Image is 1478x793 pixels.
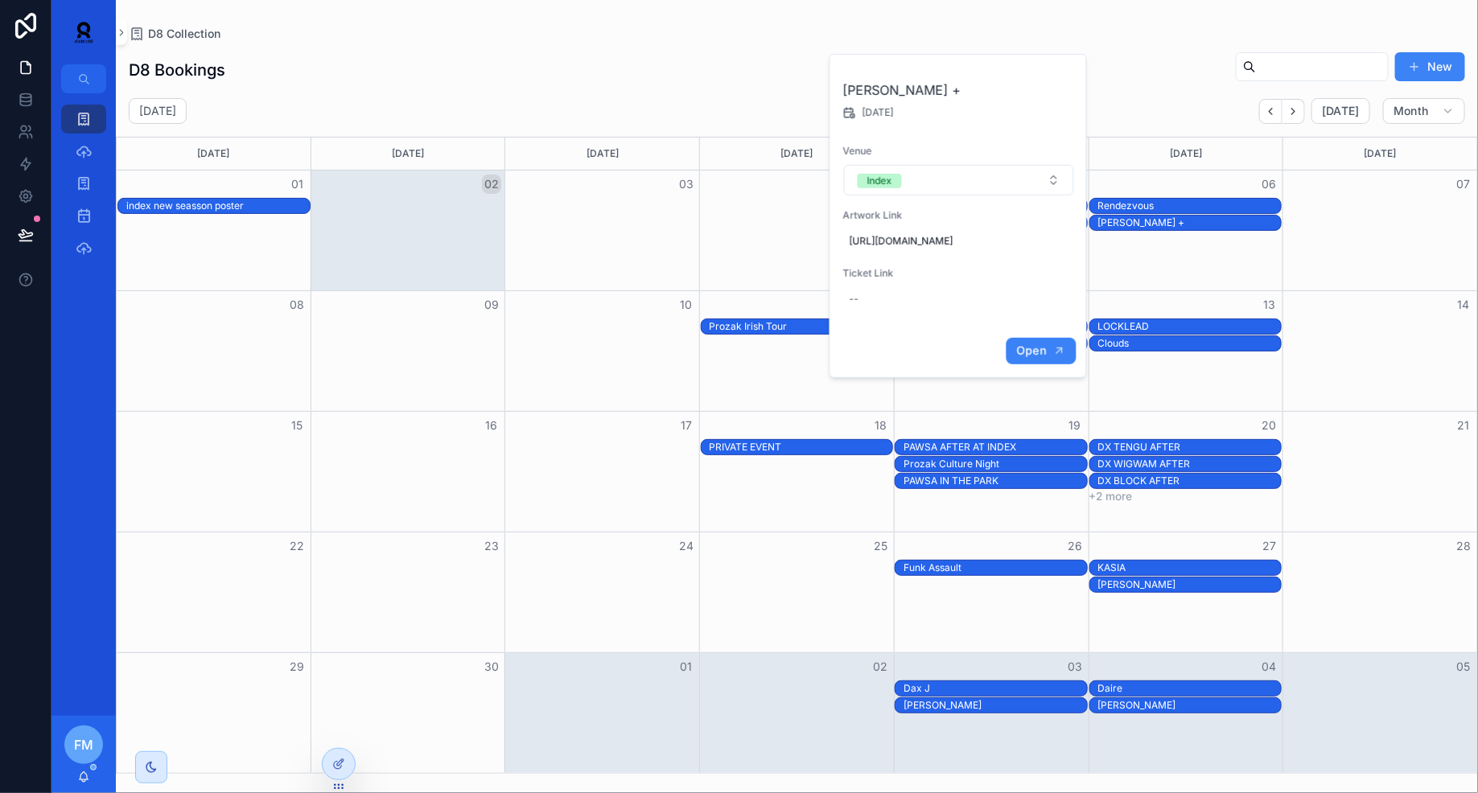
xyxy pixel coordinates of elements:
[1098,475,1282,487] div: DX BLOCK AFTER
[1065,536,1085,556] button: 26
[508,138,697,170] div: [DATE]
[850,293,859,306] div: --
[710,441,893,454] div: PRIVATE EVENT
[904,681,1087,696] div: Dax J
[677,295,696,314] button: 10
[288,295,307,314] button: 08
[1454,657,1473,676] button: 05
[1098,458,1282,470] div: DX WIGWAM AFTER
[1098,441,1282,454] div: DX TENGU AFTER
[288,657,307,676] button: 29
[904,699,1087,712] div: [PERSON_NAME]
[677,416,696,435] button: 17
[904,458,1087,470] div: Prozak Culture Night
[119,138,308,170] div: [DATE]
[1098,457,1282,471] div: DX WIGWAM AFTER
[904,561,1087,574] div: Funk Assault
[1098,698,1282,713] div: Yousuke Yukimatsu
[710,440,893,454] div: PRIVATE EVENT
[871,536,890,556] button: 25
[1098,681,1282,696] div: Daire
[1454,295,1473,314] button: 14
[1383,98,1465,124] button: Month
[126,199,310,213] div: index new seasson poster
[867,174,892,188] div: Index
[1098,682,1282,695] div: Daire
[710,319,893,334] div: Prozak Irish Tour
[1311,98,1370,124] button: [DATE]
[1098,474,1282,488] div: DX BLOCK AFTER
[1098,336,1282,351] div: Clouds
[677,657,696,676] button: 01
[288,536,307,556] button: 22
[1016,343,1046,358] span: Open
[1098,699,1282,712] div: [PERSON_NAME]
[126,199,310,212] div: index new seasson poster
[677,536,696,556] button: 24
[1282,99,1305,124] button: Next
[702,138,891,170] div: [DATE]
[1454,416,1473,435] button: 21
[1006,338,1076,364] button: Open
[710,320,893,333] div: Prozak Irish Tour
[1395,52,1465,81] button: New
[1454,175,1473,194] button: 07
[129,26,220,42] a: D8 Collection
[1098,578,1282,591] div: [PERSON_NAME]
[850,235,1068,248] span: [URL][DOMAIN_NAME]
[482,657,501,676] button: 30
[1098,337,1282,350] div: Clouds
[116,137,1478,774] div: Month View
[1394,104,1429,118] span: Month
[1065,657,1085,676] button: 03
[843,209,1075,222] span: Artwork Link
[1092,138,1281,170] div: [DATE]
[1098,320,1282,333] div: LOCKLEAD
[74,735,93,754] span: FM
[1098,577,1282,592] div: Dom Whiting
[1259,416,1278,435] button: 20
[904,457,1087,471] div: Prozak Culture Night
[1259,99,1282,124] button: Back
[1098,440,1282,454] div: DX TENGU AFTER
[1098,319,1282,334] div: LOCKLEAD
[139,103,176,119] h2: [DATE]
[843,145,1075,158] span: Venue
[863,106,894,119] span: [DATE]
[1089,490,1133,503] button: +2 more
[1098,216,1282,229] div: [PERSON_NAME] +
[1259,536,1278,556] button: 27
[129,59,225,81] h1: D8 Bookings
[1259,175,1278,194] button: 06
[843,267,1075,280] span: Ticket Link
[871,657,890,676] button: 02
[148,26,220,42] span: D8 Collection
[871,416,890,435] button: 18
[1098,199,1282,213] div: Rendezvous
[904,474,1087,488] div: PAWSA IN THE PARK
[1322,104,1360,118] span: [DATE]
[1098,561,1282,574] div: KASIA
[1286,138,1475,170] div: [DATE]
[288,175,307,194] button: 01
[904,561,1087,575] div: Funk Assault
[482,416,501,435] button: 16
[482,295,501,314] button: 09
[677,175,696,194] button: 03
[1259,657,1278,676] button: 04
[1098,216,1282,230] div: Omar +
[844,165,1074,195] button: Select Button
[64,19,103,45] img: App logo
[904,475,1087,487] div: PAWSA IN THE PARK
[288,416,307,435] button: 15
[904,698,1087,713] div: Paul Van Dyk
[904,441,1087,454] div: PAWSA AFTER AT INDEX
[1454,536,1473,556] button: 28
[1098,561,1282,575] div: KASIA
[904,440,1087,454] div: PAWSA AFTER AT INDEX
[51,93,116,283] div: scrollable content
[1065,416,1085,435] button: 19
[843,80,1075,100] h2: [PERSON_NAME] +
[1259,295,1278,314] button: 13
